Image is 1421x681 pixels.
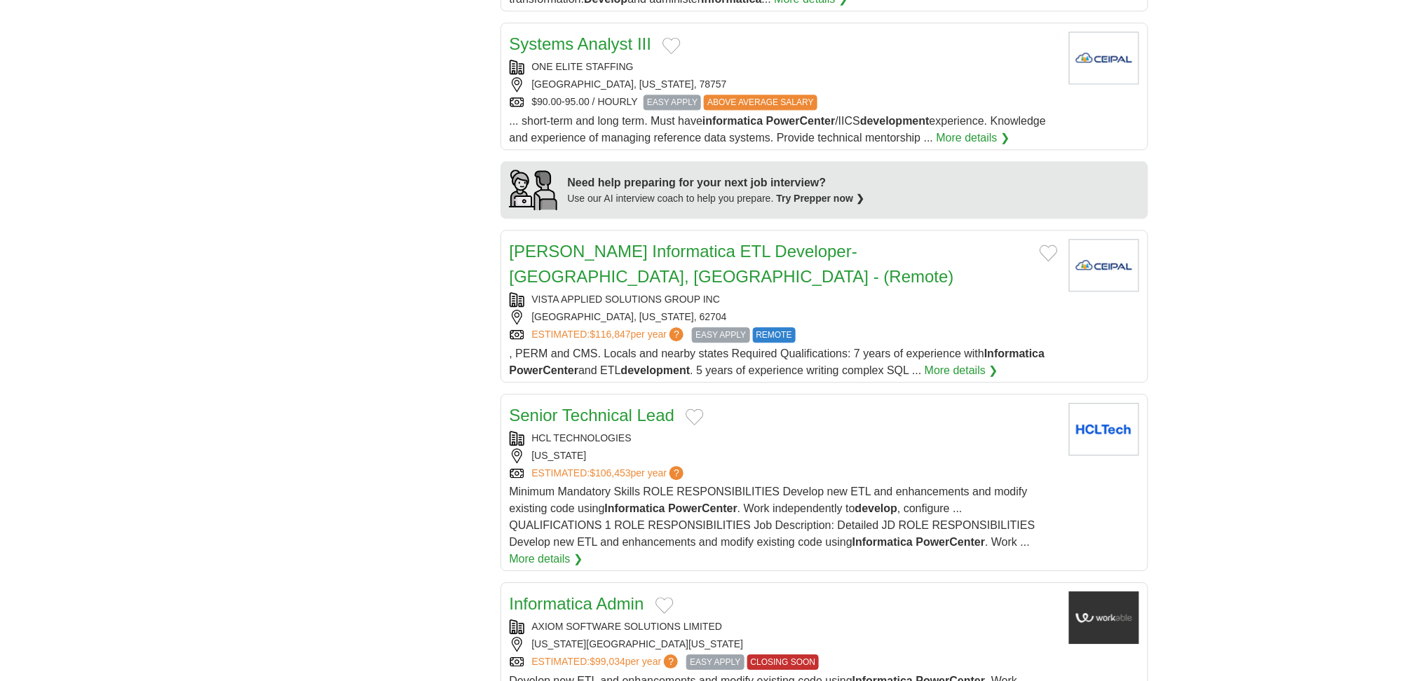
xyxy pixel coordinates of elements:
span: Minimum Mandatory Skills ROLE RESPONSIBILITIES Develop new ETL and enhancements and modify existi... [510,486,1035,548]
button: Add to favorite jobs [655,597,674,614]
a: [PERSON_NAME] Informatica ETL Developer-[GEOGRAPHIC_DATA], [GEOGRAPHIC_DATA] - (Remote) [510,242,954,286]
strong: Informatica [984,348,1045,359]
img: HCL Technologies logo [1069,403,1139,455]
button: Add to favorite jobs [662,37,681,54]
span: EASY APPLY [692,327,749,343]
div: Need help preparing for your next job interview? [568,174,865,191]
span: ABOVE AVERAGE SALARY [704,95,817,110]
span: CLOSING SOON [747,654,820,670]
a: ESTIMATED:$99,034per year? [532,654,681,670]
a: Try Prepper now ❯ [777,193,865,204]
strong: PowerCenter [510,364,579,376]
a: Informatica Admin [510,594,644,613]
div: VISTA APPLIED SOLUTIONS GROUP INC [510,292,1058,307]
strong: PowerCenter [668,502,737,514]
strong: development [860,115,930,127]
a: Senior Technical Lead [510,406,675,425]
span: $99,034 [590,656,625,667]
a: Systems Analyst III [510,34,652,53]
span: $116,847 [590,329,630,340]
span: $106,453 [590,467,630,479]
img: Company logo [1069,239,1139,291]
div: [GEOGRAPHIC_DATA], [US_STATE], 78757 [510,77,1058,92]
strong: Informatica [852,536,913,548]
a: ESTIMATED:$116,847per year? [532,327,687,343]
span: EASY APPLY [644,95,701,110]
strong: informatica [702,115,763,127]
a: HCL TECHNOLOGIES [532,432,632,443]
a: More details ❯ [510,551,583,567]
strong: develop [855,502,897,514]
a: ESTIMATED:$106,453per year? [532,466,687,481]
span: ? [669,466,684,480]
a: More details ❯ [937,130,1010,146]
span: , PERM and CMS. Locals and nearby states Required Qualifications: 7 years of experience with and ... [510,348,1045,376]
strong: PowerCenter [916,536,986,548]
img: Company logo [1069,591,1139,644]
div: AXIOM SOFTWARE SOLUTIONS LIMITED [510,619,1058,634]
span: REMOTE [753,327,796,343]
strong: development [621,364,691,376]
span: ? [669,327,684,341]
strong: PowerCenter [766,115,836,127]
strong: Informatica [605,502,665,514]
img: Company logo [1069,32,1139,84]
div: [GEOGRAPHIC_DATA], [US_STATE], 62704 [510,310,1058,324]
span: EASY APPLY [686,654,744,670]
div: [US_STATE] [510,448,1058,463]
a: More details ❯ [925,362,998,379]
span: ... short-term and long term. Must have /IICS experience. Knowledge and experience of managing re... [510,115,1047,144]
div: $90.00-95.00 / HOURLY [510,95,1058,110]
button: Add to favorite jobs [686,408,704,425]
span: ? [664,654,678,668]
button: Add to favorite jobs [1040,245,1058,261]
div: Use our AI interview coach to help you prepare. [568,191,865,206]
div: ONE ELITE STAFFING [510,60,1058,74]
div: [US_STATE][GEOGRAPHIC_DATA][US_STATE] [510,637,1058,652]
